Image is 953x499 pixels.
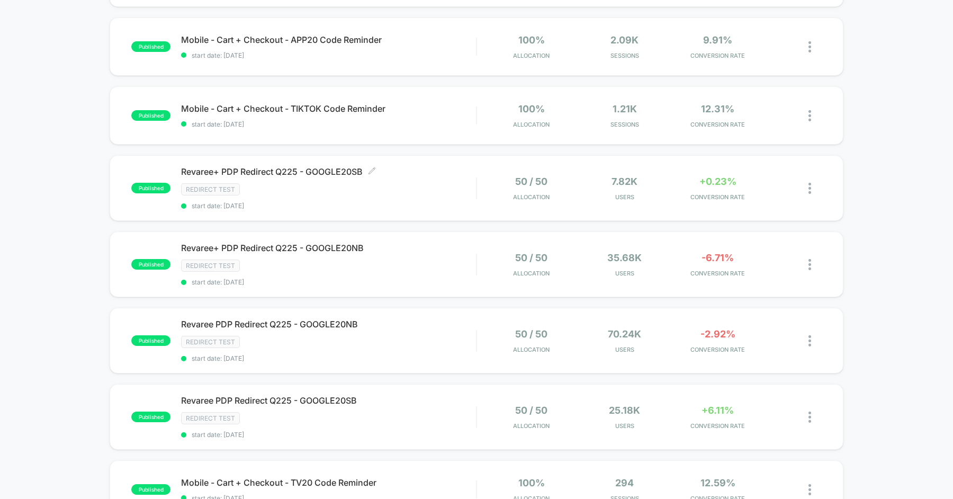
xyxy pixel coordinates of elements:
span: published [131,412,170,422]
img: close [808,110,811,121]
span: 35.68k [607,252,642,263]
span: -2.92% [700,328,735,340]
span: published [131,110,170,121]
span: Mobile - Cart + Checkout - TV20 Code Reminder [181,477,476,488]
span: Users [581,270,669,277]
img: close [808,335,811,346]
span: 9.91% [703,34,732,46]
span: start date: [DATE] [181,278,476,286]
span: 1.21k [613,103,637,114]
span: 100% [518,103,545,114]
span: 50 / 50 [515,252,547,263]
span: published [131,335,170,346]
span: 12.31% [701,103,734,114]
span: start date: [DATE] [181,431,476,439]
span: 294 [615,477,634,488]
span: -6.71% [702,252,734,263]
img: close [808,484,811,495]
span: Mobile - Cart + Checkout - APP20 Code Reminder [181,34,476,45]
span: 50 / 50 [515,328,547,340]
span: Revaree+ PDP Redirect Q225 - GOOGLE20SB [181,166,476,177]
span: Allocation [513,121,550,128]
span: 100% [518,477,545,488]
span: 100% [518,34,545,46]
span: Redirect Test [181,260,240,272]
span: Allocation [513,193,550,201]
span: Allocation [513,346,550,353]
span: CONVERSION RATE [674,52,762,59]
img: close [808,41,811,52]
span: Allocation [513,422,550,430]
span: CONVERSION RATE [674,193,762,201]
span: Redirect Test [181,183,240,195]
span: CONVERSION RATE [674,121,762,128]
span: Mobile - Cart + Checkout - TIKTOK Code Reminder [181,103,476,114]
span: published [131,183,170,193]
span: Revaree PDP Redirect Q225 - GOOGLE20NB [181,319,476,329]
span: 2.09k [610,34,639,46]
img: close [808,183,811,194]
span: Sessions [581,52,669,59]
span: Users [581,193,669,201]
span: 25.18k [609,405,640,416]
span: Allocation [513,52,550,59]
span: CONVERSION RATE [674,270,762,277]
span: Revaree+ PDP Redirect Q225 - GOOGLE20NB [181,243,476,253]
span: Sessions [581,121,669,128]
span: CONVERSION RATE [674,422,762,430]
span: CONVERSION RATE [674,346,762,353]
span: Allocation [513,270,550,277]
span: start date: [DATE] [181,51,476,59]
span: published [131,484,170,495]
span: 12.59% [700,477,735,488]
span: Redirect Test [181,412,240,424]
span: start date: [DATE] [181,354,476,362]
img: close [808,259,811,270]
span: +0.23% [699,176,736,187]
span: 70.24k [608,328,641,340]
span: +6.11% [702,405,734,416]
span: 50 / 50 [515,176,547,187]
span: Users [581,346,669,353]
span: 7.82k [612,176,637,187]
span: Users [581,422,669,430]
span: published [131,259,170,270]
span: Revaree PDP Redirect Q225 - GOOGLE20SB [181,395,476,406]
img: close [808,412,811,423]
span: Redirect Test [181,336,240,348]
span: start date: [DATE] [181,120,476,128]
span: published [131,41,170,52]
span: 50 / 50 [515,405,547,416]
span: start date: [DATE] [181,202,476,210]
